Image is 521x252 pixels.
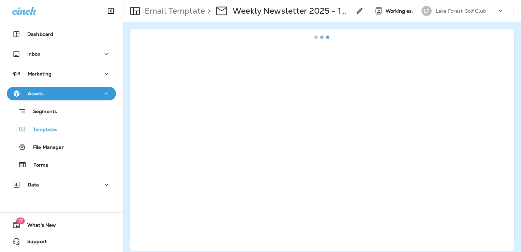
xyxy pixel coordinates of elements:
[7,235,116,248] button: Support
[7,87,116,100] button: Assets
[7,47,116,61] button: Inbox
[26,144,64,151] p: File Manager
[27,162,48,169] p: Forms
[7,122,116,136] button: Templates
[7,218,116,232] button: 17What's New
[205,6,211,16] p: >
[142,6,205,16] p: Email Template
[27,51,40,57] p: Inbox
[7,67,116,81] button: Marketing
[7,27,116,41] button: Dashboard
[20,222,56,230] span: What's New
[26,127,57,133] p: Templates
[421,6,432,16] div: LF
[7,140,116,154] button: File Manager
[28,91,44,96] p: Assets
[7,104,116,118] button: Segments
[20,239,47,247] span: Support
[7,157,116,172] button: Forms
[386,8,415,14] span: Working as:
[28,71,51,76] p: Marketing
[101,4,120,18] button: Collapse Sidebar
[26,109,57,115] p: Segments
[436,8,486,14] p: Lake Forest Golf Club
[28,182,39,187] p: Data
[16,218,25,224] span: 17
[7,178,116,192] button: Data
[27,31,53,37] p: Dashboard
[233,6,352,16] p: Weekly Newsletter 2025 - 10/7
